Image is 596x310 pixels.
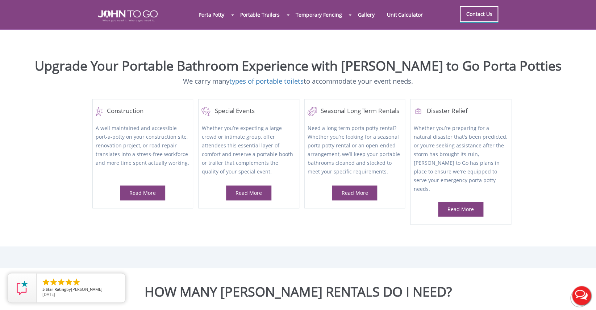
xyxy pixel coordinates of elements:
button: Live Chat [567,281,596,310]
li:  [49,278,58,286]
p: A well maintained and accessible port-a-potty on your construction site, renovation project, or r... [96,124,190,177]
a: Unit Calculator [381,7,429,22]
p: Whether you’re preparing for a natural disaster that's been predicted, or you’re seeking assistan... [413,124,508,193]
a: Seasonal Long Term Rentals [308,107,402,116]
p: We carry many to accommodate your event needs. [5,76,591,86]
a: Read More [129,189,156,196]
img: JOHN to go [98,10,158,22]
span: Star Rating [46,286,66,292]
h4: Disaster Relief [413,107,508,116]
li:  [42,278,50,286]
img: Review Rating [15,281,29,295]
a: types of portable toilets [229,76,304,85]
a: Construction [96,107,190,116]
a: Temporary Fencing [289,7,348,22]
p: Whether you’re expecting a large crowd or intimate group, offer attendees this essential layer of... [201,124,296,177]
li:  [64,278,73,286]
span: by [42,287,120,292]
a: Special Events [201,107,296,116]
span: [DATE] [42,292,55,297]
a: Porta Potty [192,7,230,22]
li:  [57,278,66,286]
a: Read More [447,206,474,213]
a: Contact Us [460,6,498,22]
p: Need a long term porta potty rental? Whether you’re looking for a seasonal porta potty rental or ... [308,124,402,177]
a: Gallery [351,7,380,22]
h2: Upgrade Your Portable Bathroom Experience with [PERSON_NAME] to Go Porta Potties [5,59,591,73]
span: [PERSON_NAME] [71,286,103,292]
li:  [72,278,81,286]
a: Read More [236,189,262,196]
a: Portable Trailers [234,7,286,22]
a: Read More [341,189,368,196]
h2: HOW MANY [PERSON_NAME] RENTALS DO I NEED? [5,284,591,299]
span: 5 [42,286,45,292]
